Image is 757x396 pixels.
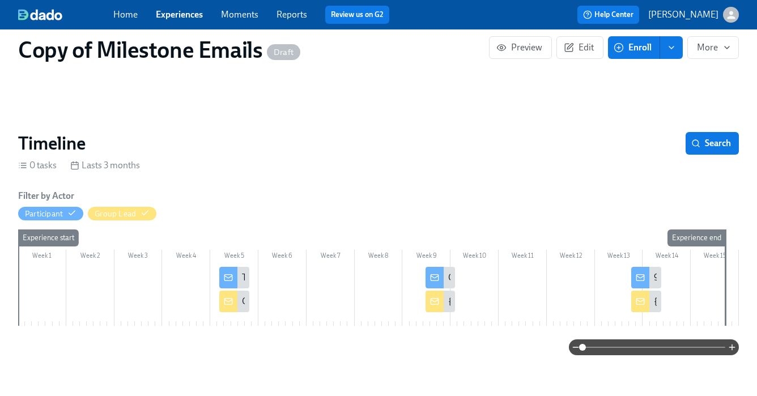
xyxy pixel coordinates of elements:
[448,295,708,308] div: {{ participant.fullName }} Hits 60 Days at [PERSON_NAME] Health!
[242,271,341,284] div: Thank you for being here!
[631,267,661,288] div: 90 days of Charlie Health Excellence!
[450,250,499,265] div: Week 10
[210,250,258,265] div: Week 5
[556,36,603,59] button: Edit
[331,9,384,20] a: Review us on G2
[219,267,249,288] div: Thank you for being here!
[686,132,739,155] button: Search
[114,250,163,265] div: Week 3
[221,9,258,20] a: Moments
[643,250,691,265] div: Week 14
[18,36,300,63] h1: Copy of Milestone Emails
[426,291,456,312] div: {{ participant.fullName }} Hits 60 Days at [PERSON_NAME] Health!
[547,250,595,265] div: Week 12
[402,250,450,265] div: Week 9
[325,6,389,24] button: Review us on G2
[499,250,547,265] div: Week 11
[156,9,203,20] a: Experiences
[258,250,307,265] div: Week 6
[267,48,300,57] span: Draft
[667,229,726,246] div: Experience end
[95,208,136,219] div: Hide Group Lead
[242,295,529,308] div: Celebrate {{ participant.fullName }}'s 30 Days at [PERSON_NAME] Health!
[426,267,456,288] div: Cheers to 60 days at Charlie Health!
[18,132,86,155] h2: Timeline
[25,208,63,219] div: Hide Participant
[648,7,739,23] button: [PERSON_NAME]
[113,9,138,20] a: Home
[697,42,729,53] span: More
[162,250,210,265] div: Week 4
[18,9,113,20] a: dado
[595,250,643,265] div: Week 13
[694,138,731,149] span: Search
[566,42,594,53] span: Edit
[18,229,79,246] div: Experience start
[631,291,661,312] div: {{ participant.fullName }} Reaches 90 Days at Charlie Health!
[355,250,403,265] div: Week 8
[18,250,66,265] div: Week 1
[18,159,57,172] div: 0 tasks
[583,9,633,20] span: Help Center
[616,42,652,53] span: Enroll
[70,159,140,172] div: Lasts 3 months
[489,36,552,59] button: Preview
[277,9,307,20] a: Reports
[18,207,83,220] button: Participant
[499,42,542,53] span: Preview
[577,6,639,24] button: Help Center
[307,250,355,265] div: Week 7
[691,250,739,265] div: Week 15
[660,36,683,59] button: enroll
[18,9,62,20] img: dado
[608,36,660,59] button: Enroll
[648,8,718,21] p: [PERSON_NAME]
[18,190,74,202] h6: Filter by Actor
[88,207,156,220] button: Group Lead
[687,36,739,59] button: More
[448,271,586,284] div: Cheers to 60 days at Charlie Health!
[66,250,114,265] div: Week 2
[219,291,249,312] div: Celebrate {{ participant.fullName }}'s 30 Days at [PERSON_NAME] Health!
